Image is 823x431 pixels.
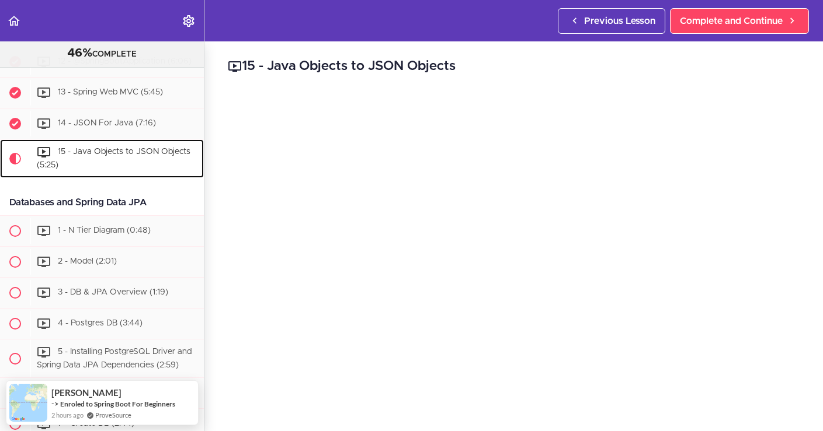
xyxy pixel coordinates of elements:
[58,257,117,265] span: 2 - Model (2:01)
[584,14,655,28] span: Previous Lesson
[51,410,84,420] span: 2 hours ago
[558,8,665,34] a: Previous Lesson
[37,348,192,369] span: 5 - Installing PostgreSQL Driver and Spring Data JPA Dependencies (2:59)
[58,319,143,327] span: 4 - Postgres DB (3:44)
[58,288,168,296] span: 3 - DB & JPA Overview (1:19)
[228,57,800,76] h2: 15 - Java Objects to JSON Objects
[58,88,163,96] span: 13 - Spring Web MVC (5:45)
[51,388,121,398] span: [PERSON_NAME]
[670,8,809,34] a: Complete and Continue
[228,94,800,415] iframe: Video Player
[67,47,92,59] span: 46%
[95,410,131,420] a: ProveSource
[15,46,189,61] div: COMPLETE
[51,399,59,408] span: ->
[9,384,47,422] img: provesource social proof notification image
[680,14,783,28] span: Complete and Continue
[182,14,196,28] svg: Settings Menu
[58,420,134,428] span: 7 - Create DB (2:44)
[58,226,151,234] span: 1 - N Tier Diagram (0:48)
[37,148,190,169] span: 15 - Java Objects to JSON Objects (5:25)
[58,119,156,127] span: 14 - JSON For Java (7:16)
[60,400,175,408] a: Enroled to Spring Boot For Beginners
[7,14,21,28] svg: Back to course curriculum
